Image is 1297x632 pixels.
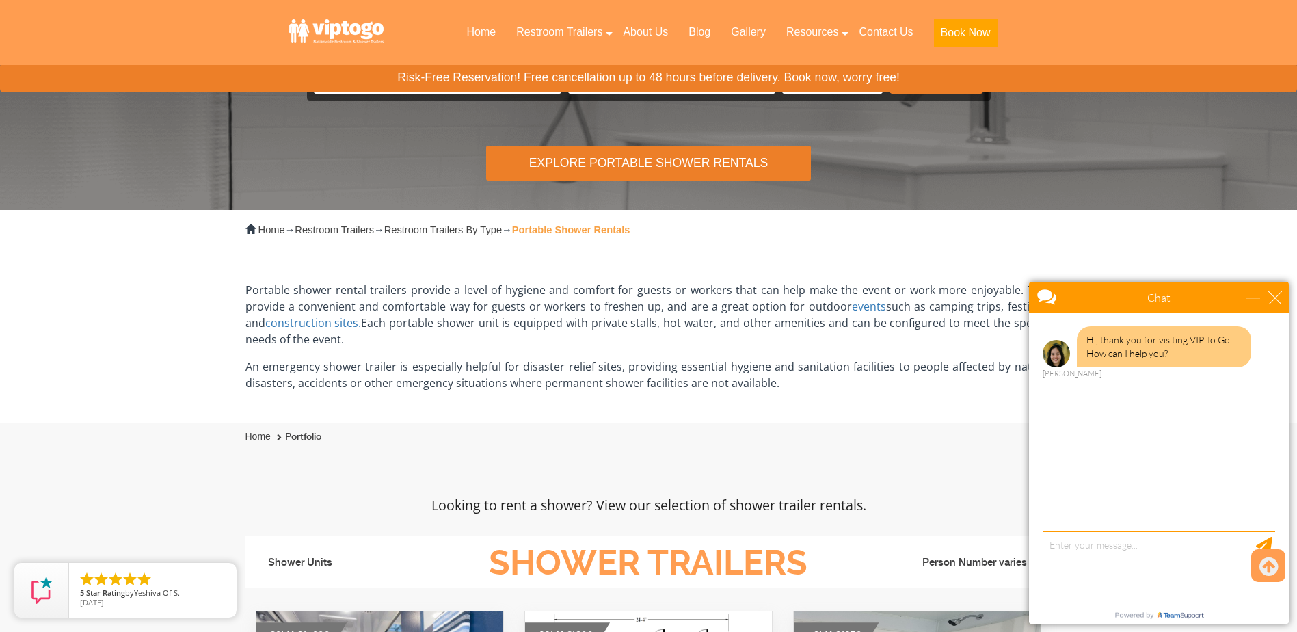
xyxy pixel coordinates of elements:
[265,315,362,330] a: construction sites.
[134,588,180,598] span: Yeshiva Of S.
[28,577,55,604] img: Review Rating
[258,224,630,235] span: → → →
[721,17,776,47] a: Gallery
[107,571,124,588] li: 
[776,17,848,47] a: Resources
[245,492,1052,518] p: Looking to rent a shower? View our selection of shower trailer rentals.
[613,17,678,47] a: About Us
[295,224,374,235] a: Restroom Trailers
[86,588,125,598] span: Star Rating
[80,588,84,598] span: 5
[456,17,506,47] a: Home
[273,429,321,445] li: Portfolio
[848,17,923,47] a: Contact Us
[1021,274,1297,632] iframe: Live Chat Box
[245,282,1052,347] p: Portable shower rental trailers provide a level of hygiene and comfort for guests or workers that...
[93,571,109,588] li: 
[245,358,1052,391] p: An emergency shower trailer is especially helpful for disaster relief sites, providing essential ...
[486,146,810,181] div: Explore Portable Shower Rentals
[80,597,104,607] span: [DATE]
[454,544,842,582] h3: Shower Trailers
[122,571,138,588] li: 
[136,571,152,588] li: 
[245,431,271,442] a: Home
[843,555,1041,571] li: Person Number varies
[506,17,613,47] a: Restroom Trailers
[678,17,721,47] a: Blog
[924,17,1008,55] a: Book Now
[258,224,285,235] a: Home
[80,589,226,598] span: by
[79,571,95,588] li: 
[512,224,630,235] strong: Portable Shower Rentals
[256,542,454,583] li: Shower Units
[852,299,886,314] a: events
[934,19,998,47] button: Book Now
[384,224,502,235] a: Restroom Trailers By Type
